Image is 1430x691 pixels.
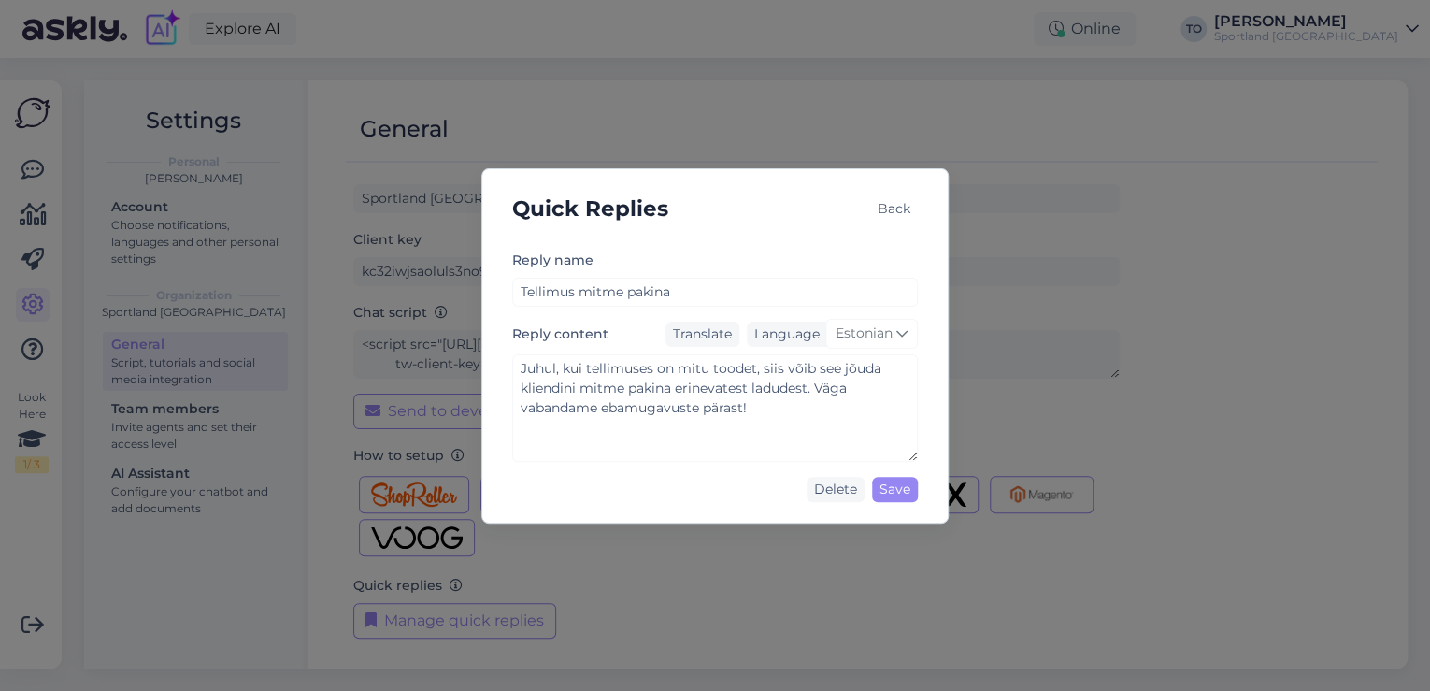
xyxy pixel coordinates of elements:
label: Reply name [512,251,593,270]
div: Save [872,477,918,502]
span: Estonian [836,324,893,344]
div: Translate [665,322,739,347]
div: Back [870,196,918,222]
input: Add reply name [512,278,918,307]
div: Language [747,324,820,344]
label: Reply content [512,324,608,344]
textarea: Juhul, kui tellimuses on mitu toodet, siis võib see jõuda kliendini mitme pakina erinevatest ladu... [512,354,918,462]
h5: Quick Replies [512,192,668,226]
div: Delete [807,477,865,502]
